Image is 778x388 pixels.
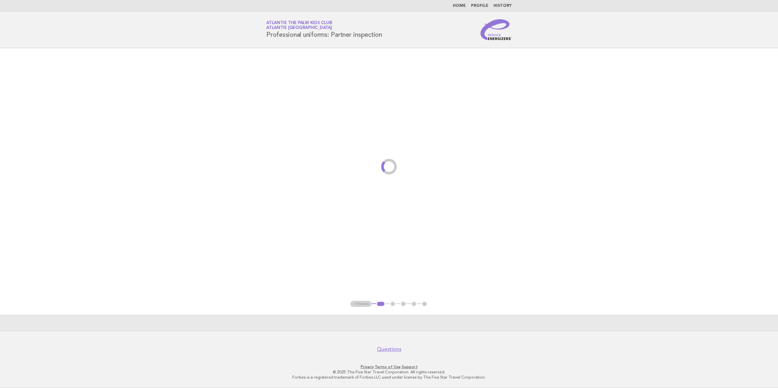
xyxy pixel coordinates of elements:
[266,21,332,30] a: Atlantis The Palm Kids ClubAtlantis [GEOGRAPHIC_DATA]
[377,346,401,353] a: Questions
[190,369,588,375] p: © 2025 The Five Star Travel Corporation. All rights reserved.
[375,365,401,369] a: Terms of Use
[471,4,488,8] a: Profile
[480,19,512,40] img: Service Energizers
[190,375,588,380] p: Forbes is a registered trademark of Forbes LLC used under license by The Five Star Travel Corpora...
[402,365,418,369] a: Support
[266,26,332,30] span: Atlantis [GEOGRAPHIC_DATA]
[190,364,588,369] p: · ·
[266,21,382,38] h1: Professional uniforms: Partner inspection
[453,4,466,8] a: Home
[493,4,512,8] a: History
[361,365,374,369] a: Privacy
